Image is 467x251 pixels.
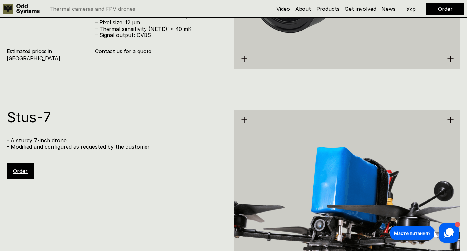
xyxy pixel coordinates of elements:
[388,221,460,244] iframe: HelpCrunch
[345,6,376,12] a: Get involved
[95,26,226,32] p: – Thermal sensitivity (NETD): < 40 mK
[7,48,95,62] h4: Estimated prices in [GEOGRAPHIC_DATA]
[13,168,28,174] a: Order
[95,32,226,38] p: – Signal output: CVBS
[7,110,226,124] h1: Stus-7
[316,6,340,12] a: Products
[49,6,135,11] p: Thermal cameras and FPV drones
[95,48,226,55] h4: Contact us for a quote
[295,6,311,12] a: About
[438,6,453,12] a: Order
[7,137,226,144] p: – A sturdy 7-inch drone
[381,6,396,12] a: News
[95,19,226,26] p: – Pixel size: 12 µm
[276,6,290,12] a: Video
[7,144,226,150] p: – Modified and configured as requested by the customer
[406,6,416,11] p: Укр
